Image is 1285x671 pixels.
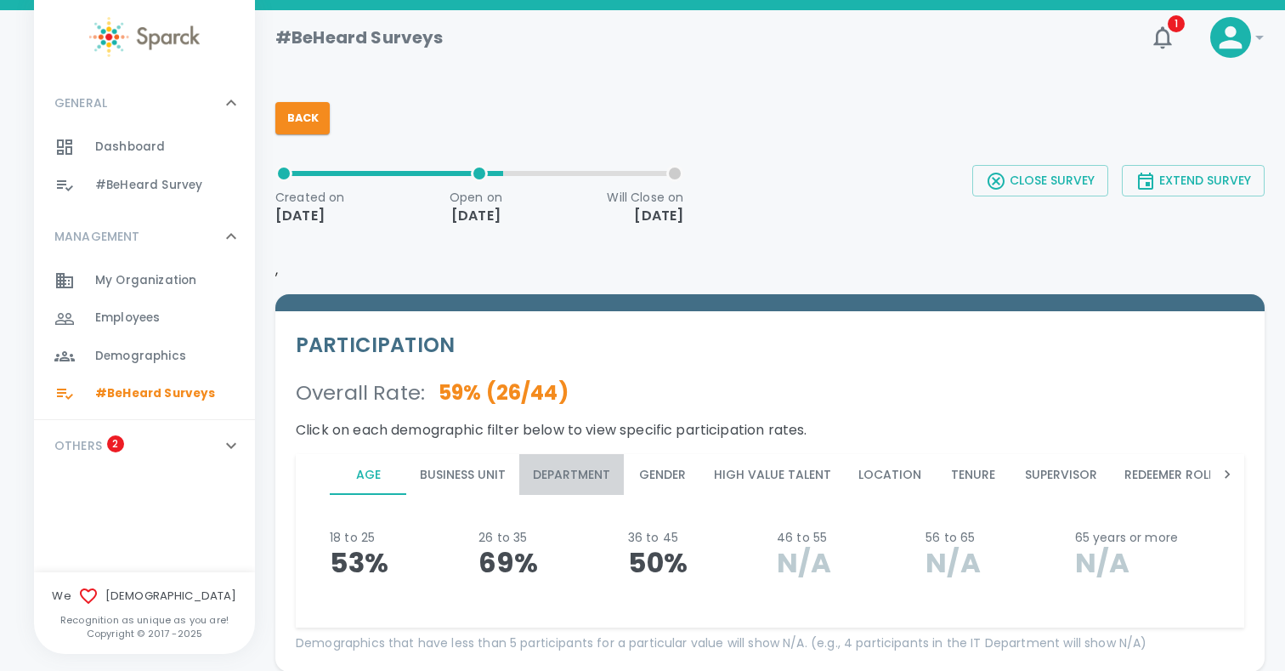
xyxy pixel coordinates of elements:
span: #BeHeard Survey [95,177,202,194]
button: Supervisor [1011,454,1111,495]
p: [DATE] [607,206,683,226]
div: GENERAL [34,128,255,211]
a: Demographics [34,338,255,375]
span: Demographics [95,348,186,365]
button: Redeemer Role [1111,454,1228,495]
button: 1 [1142,17,1183,58]
span: #BeHeard Surveys [95,385,215,402]
p: Will Close on [607,189,683,206]
span: 2 [107,435,124,452]
p: 69% [478,546,614,580]
span: 1 [1168,15,1185,32]
p: Overall Rate : [296,379,425,407]
p: 46 to 55 [777,529,912,546]
button: High Value Talent [700,454,845,495]
div: disabled tabs example [330,454,1210,495]
button: Department [519,454,624,495]
p: OTHERS [54,437,102,454]
div: MANAGEMENT [34,262,255,420]
span: N/A [777,543,831,582]
button: Gender [624,454,700,495]
p: Open on [450,189,502,206]
a: Dashboard [34,128,255,166]
p: Copyright © 2017 - 2025 [34,627,255,640]
h5: PARTICIPATION [296,332,1244,359]
div: MANAGEMENT [34,211,255,262]
p: [DATE] [450,206,502,226]
p: 36 to 45 [628,529,763,546]
a: #BeHeard Surveys [34,375,255,412]
a: Sparck logo [34,17,255,57]
p: 65 years or more [1075,529,1210,546]
p: [DATE] [275,206,345,226]
div: GENERAL [34,77,255,128]
button: Back [275,102,330,134]
p: 56 to 65 [926,529,1061,546]
span: We [DEMOGRAPHIC_DATA] [34,586,255,606]
p: Created on [275,189,345,206]
span: Dashboard [95,139,165,156]
p: 59 % ( 26 / 44 ) [425,379,569,407]
img: Sparck logo [89,17,200,57]
a: Employees [34,299,255,337]
p: Demographics that have less than 5 participants for a particular value will show N/A. (e.g., 4 pa... [296,634,1244,651]
span: N/A [1075,543,1129,582]
button: Extend Survey [1122,165,1265,196]
a: My Organization [34,262,255,299]
button: Business Unit [406,454,519,495]
p: GENERAL [54,94,107,111]
button: Age [330,454,406,495]
p: Click on each demographic filter below to view specific participation rates. [296,420,1244,441]
p: 18 to 25 [330,529,465,546]
div: OTHERS2 [34,420,255,471]
h1: #BeHeard Surveys [275,24,443,51]
span: Employees [95,310,160,327]
button: Tenure [935,454,1011,495]
p: Recognition as unique as you are! [34,613,255,627]
span: N/A [926,543,980,582]
a: #BeHeard Survey [34,167,255,204]
button: Location [845,454,935,495]
span: My Organization [95,272,196,289]
p: 53% [330,546,465,580]
p: 50% [628,546,763,580]
p: 26 to 35 [478,529,614,546]
button: Close Survey [972,165,1108,196]
p: MANAGEMENT [54,228,140,245]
